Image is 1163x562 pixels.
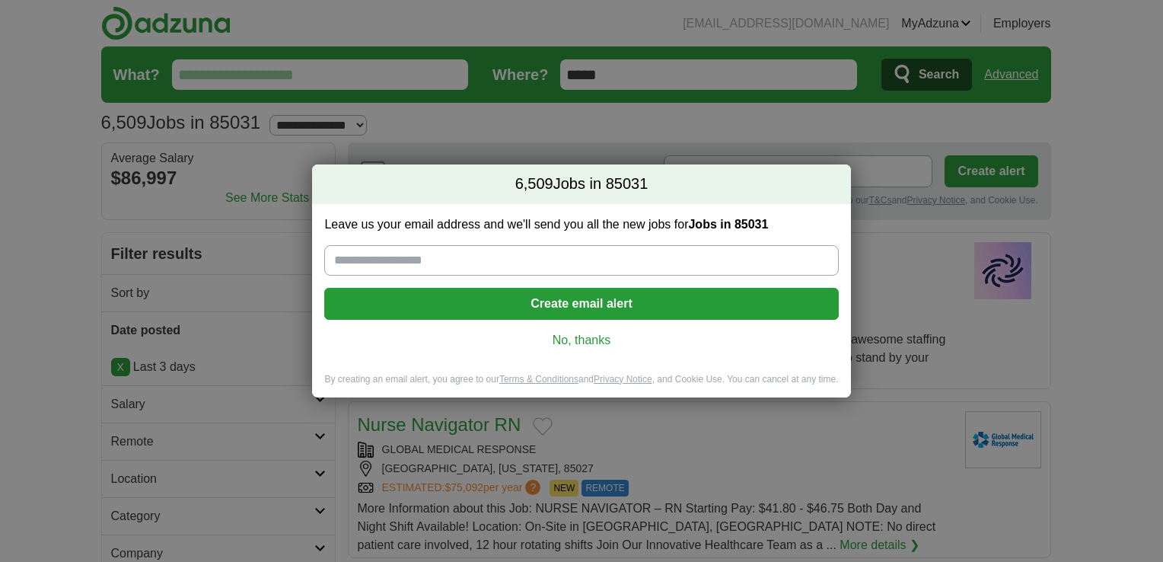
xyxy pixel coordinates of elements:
label: Leave us your email address and we'll send you all the new jobs for [324,216,838,233]
a: Terms & Conditions [499,374,578,385]
button: Create email alert [324,288,838,320]
h2: Jobs in 85031 [312,164,850,204]
span: 6,509 [515,174,553,195]
a: No, thanks [336,332,826,349]
a: Privacy Notice [594,374,652,385]
strong: Jobs in 85031 [688,218,768,231]
div: By creating an email alert, you agree to our and , and Cookie Use. You can cancel at any time. [312,373,850,398]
